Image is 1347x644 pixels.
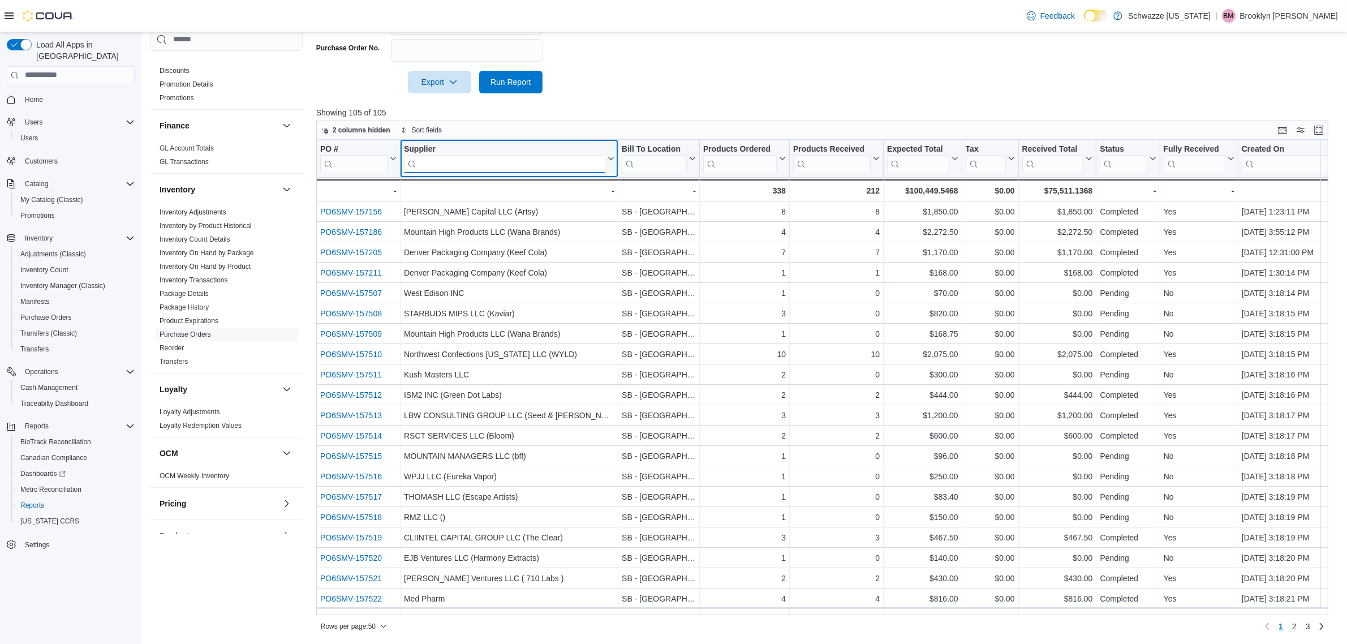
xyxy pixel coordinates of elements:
[16,397,93,410] a: Traceabilty Dashboard
[965,144,1014,173] button: Tax
[11,325,139,341] button: Transfers (Classic)
[160,80,213,88] a: Promotion Details
[320,390,382,400] a: PO6SMV-157512
[320,513,382,522] a: PO6SMV-157518
[1276,123,1289,137] button: Keyboard shortcuts
[1022,266,1092,280] div: $168.00
[32,39,135,62] span: Load All Apps in [GEOGRAPHIC_DATA]
[793,184,880,198] div: 212
[160,208,226,217] span: Inventory Adjustments
[887,144,949,154] div: Expected Total
[11,466,139,482] a: Dashboards
[20,469,66,478] span: Dashboards
[320,615,382,624] a: PO6SMV-157523
[321,622,376,631] span: Rows per page : 50
[1215,9,1217,23] p: |
[150,141,303,173] div: Finance
[16,435,96,449] a: BioTrack Reconciliation
[404,184,614,198] div: -
[1022,144,1083,173] div: Received Total
[160,263,251,271] a: Inventory On Hand by Product
[965,184,1014,198] div: $0.00
[20,329,77,338] span: Transfers (Classic)
[1022,246,1092,259] div: $1,170.00
[16,247,135,261] span: Adjustments (Classic)
[16,311,135,324] span: Purchase Orders
[16,483,135,496] span: Metrc Reconciliation
[25,540,49,549] span: Settings
[11,450,139,466] button: Canadian Compliance
[1022,144,1083,154] div: Received Total
[160,290,209,298] a: Package Details
[16,342,135,356] span: Transfers
[20,154,62,168] a: Customers
[887,286,958,300] div: $70.00
[16,451,135,465] span: Canadian Compliance
[160,384,187,395] h3: Loyalty
[16,467,70,480] a: Dashboards
[160,67,190,75] a: Discounts
[20,313,72,322] span: Purchase Orders
[622,246,696,259] div: SB - [GEOGRAPHIC_DATA]
[320,370,382,379] a: PO6SMV-157511
[2,418,139,434] button: Reports
[703,184,786,198] div: 338
[11,208,139,224] button: Promotions
[887,144,949,173] div: Expected Total
[20,399,88,408] span: Traceabilty Dashboard
[160,448,278,459] button: OCM
[404,286,614,300] div: West Edison INC
[20,517,79,526] span: [US_STATE] CCRS
[703,144,786,173] button: Products Ordered
[25,234,53,243] span: Inventory
[1164,205,1234,218] div: Yes
[887,266,958,280] div: $168.00
[965,144,1005,173] div: Tax
[793,225,880,239] div: 4
[1163,184,1234,198] div: -
[16,295,135,308] span: Manifests
[622,225,696,239] div: SB - [GEOGRAPHIC_DATA]
[1022,205,1092,218] div: $1,850.00
[1100,266,1156,280] div: Completed
[965,225,1014,239] div: $0.00
[20,177,135,191] span: Catalog
[622,205,696,218] div: SB - [GEOGRAPHIC_DATA]
[16,397,135,410] span: Traceabilty Dashboard
[2,91,139,108] button: Home
[16,435,135,449] span: BioTrack Reconciliation
[415,71,464,93] span: Export
[150,205,303,373] div: Inventory
[404,144,605,154] div: Supplier
[160,157,209,166] span: GL Transactions
[2,364,139,380] button: Operations
[16,279,110,293] a: Inventory Manager (Classic)
[1100,225,1156,239] div: Completed
[11,434,139,450] button: BioTrack Reconciliation
[20,345,49,354] span: Transfers
[1164,225,1234,239] div: Yes
[622,266,696,280] div: SB - [GEOGRAPHIC_DATA]
[25,95,43,104] span: Home
[622,286,696,300] div: SB - [GEOGRAPHIC_DATA]
[320,533,382,542] a: PO6SMV-157519
[160,330,211,338] a: Purchase Orders
[333,126,390,135] span: 2 columns hidden
[965,205,1014,218] div: $0.00
[1279,621,1283,632] span: 1
[887,184,958,198] div: $100,449.5468
[160,276,228,284] a: Inventory Transactions
[16,451,92,465] a: Canadian Compliance
[404,225,614,239] div: Mountain High Products LLC (Wana Brands)
[280,529,294,543] button: Products
[160,184,195,195] h3: Inventory
[320,268,382,277] a: PO6SMV-157211
[1312,123,1326,137] button: Enter fullscreen
[320,289,382,298] a: PO6SMV-157507
[1288,617,1301,636] a: Page 2 of 3
[150,64,303,109] div: Discounts & Promotions
[2,153,139,169] button: Customers
[20,537,135,551] span: Settings
[11,310,139,325] button: Purchase Orders
[793,144,871,154] div: Products Received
